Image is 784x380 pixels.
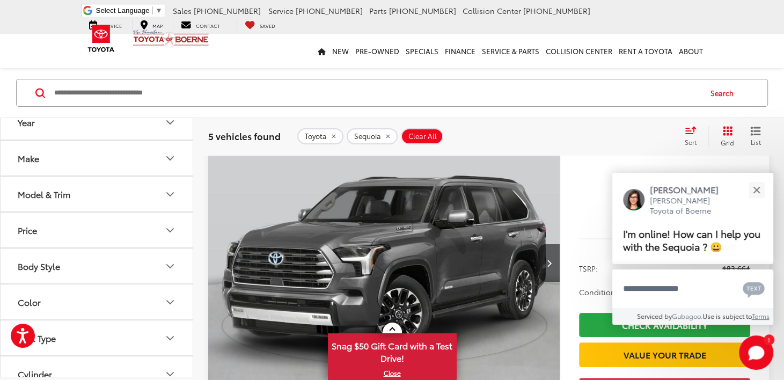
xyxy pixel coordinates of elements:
[401,128,443,144] button: Clear All
[745,178,768,201] button: Close
[538,244,560,282] button: Next image
[1,213,194,247] button: PricePrice
[579,342,750,367] a: Value Your Trade
[156,6,163,14] span: ▼
[408,132,437,141] span: Clear All
[164,260,177,273] div: Body Style
[297,128,343,144] button: remove Toyota
[700,79,749,106] button: Search
[623,226,760,253] span: I'm online! How can I help you with the Sequoia ? 😀
[739,335,773,370] svg: Start Chat
[96,6,163,14] a: Select Language​
[1,177,194,211] button: Model & TrimModel & Trim
[164,296,177,309] div: Color
[194,5,261,16] span: [PHONE_NUMBER]
[442,34,479,68] a: Finance
[347,128,398,144] button: remove Sequoia
[296,5,363,16] span: [PHONE_NUMBER]
[164,152,177,165] div: Make
[96,6,150,14] span: Select Language
[543,34,616,68] a: Collision Center
[81,21,121,56] img: Toyota
[767,337,770,342] span: 1
[742,126,769,147] button: List View
[750,137,761,147] span: List
[369,5,387,16] span: Parts
[152,6,153,14] span: ​
[329,34,352,68] a: New
[237,19,283,30] a: My Saved Vehicles
[1,249,194,283] button: Body StyleBody Style
[18,225,37,235] div: Price
[579,287,686,297] span: Conditional Toyota Offers
[164,332,177,345] div: Fuel Type
[650,184,729,195] p: [PERSON_NAME]
[612,269,773,308] textarea: Type your message
[208,129,281,142] span: 5 vehicles found
[1,320,194,355] button: Fuel TypeFuel Type
[523,5,590,16] span: [PHONE_NUMBER]
[314,34,329,68] a: Home
[463,5,521,16] span: Collision Center
[739,276,768,301] button: Chat with SMS
[18,117,35,127] div: Year
[579,173,750,200] span: $83,664
[637,311,672,320] span: Serviced by
[352,34,402,68] a: Pre-Owned
[616,34,676,68] a: Rent a Toyota
[164,116,177,129] div: Year
[739,335,773,370] button: Toggle Chat Window
[752,311,770,320] a: Terms
[18,369,52,379] div: Cylinder
[133,29,209,48] img: Vic Vaughan Toyota of Boerne
[579,205,750,216] span: [DATE] Price:
[389,5,456,16] span: [PHONE_NUMBER]
[702,311,752,320] span: Use is subject to
[479,34,543,68] a: Service & Parts: Opens in a new tab
[18,189,70,199] div: Model & Trim
[721,138,734,147] span: Grid
[1,141,194,176] button: MakeMake
[672,311,702,320] a: Gubagoo.
[18,333,56,343] div: Fuel Type
[685,137,697,147] span: Sort
[579,287,687,297] button: Conditional Toyota Offers
[579,263,598,274] span: TSRP:
[329,334,456,367] span: Snag $50 Gift Card with a Test Drive!
[1,105,194,140] button: YearYear
[164,188,177,201] div: Model & Trim
[650,195,729,216] p: [PERSON_NAME] Toyota of Boerne
[402,34,442,68] a: Specials
[260,22,275,29] span: Saved
[743,281,765,298] svg: Text
[18,297,41,307] div: Color
[268,5,294,16] span: Service
[173,5,192,16] span: Sales
[305,132,327,141] span: Toyota
[132,19,171,30] a: Map
[164,224,177,237] div: Price
[81,19,130,30] a: Service
[18,153,39,163] div: Make
[676,34,706,68] a: About
[354,132,381,141] span: Sequoia
[579,313,750,337] a: Check Availability
[53,80,700,106] input: Search by Make, Model, or Keyword
[173,19,228,30] a: Contact
[612,173,773,325] div: Close[PERSON_NAME][PERSON_NAME] Toyota of BoerneI'm online! How can I help you with the Sequoia ?...
[679,126,708,147] button: Select sort value
[1,284,194,319] button: ColorColor
[18,261,60,271] div: Body Style
[708,126,742,147] button: Grid View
